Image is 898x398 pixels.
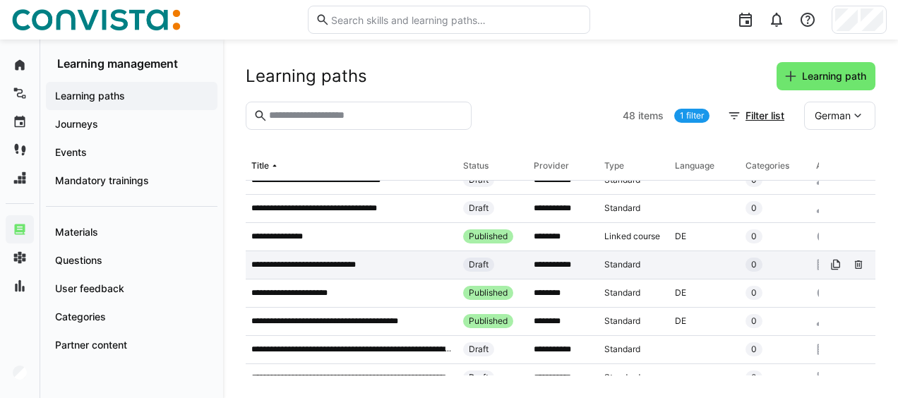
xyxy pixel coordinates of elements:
span: Filter list [743,109,786,123]
span: items [638,109,664,123]
span: Standard [604,203,640,214]
span: Draft [469,344,489,355]
span: Draft [469,259,489,270]
span: Draft [469,372,489,383]
span: Learning path [800,69,868,83]
input: Search skills and learning paths… [330,13,582,26]
span: Standard [604,372,640,383]
div: Status [463,160,489,171]
div: Type [604,160,624,171]
div: Categories [746,160,789,171]
span: 0 [751,344,757,355]
span: Standard [604,259,640,270]
span: Draft [469,203,489,214]
div: Access for [816,160,858,171]
span: DE [675,315,686,327]
span: 0 [751,287,757,298]
span: DE [675,287,686,298]
span: 0 [751,372,757,383]
button: Filter list [720,102,794,130]
span: Linked course [604,231,660,242]
div: Title [251,160,269,171]
span: Published [469,287,508,298]
span: Standard [604,344,640,355]
button: Learning path [777,62,875,90]
span: Published [469,315,508,327]
div: Language [675,160,714,171]
span: 48 [623,109,635,123]
span: German [815,109,851,123]
span: 0 [751,231,757,242]
span: 0 [751,259,757,270]
h2: Learning paths [246,66,367,87]
span: 0 [751,315,757,327]
span: Standard [604,315,640,327]
span: 0 [751,203,757,214]
a: 1 filter [674,109,710,123]
span: Published [469,231,508,242]
div: Provider [534,160,569,171]
span: Standard [604,287,640,298]
span: DE [675,231,686,242]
